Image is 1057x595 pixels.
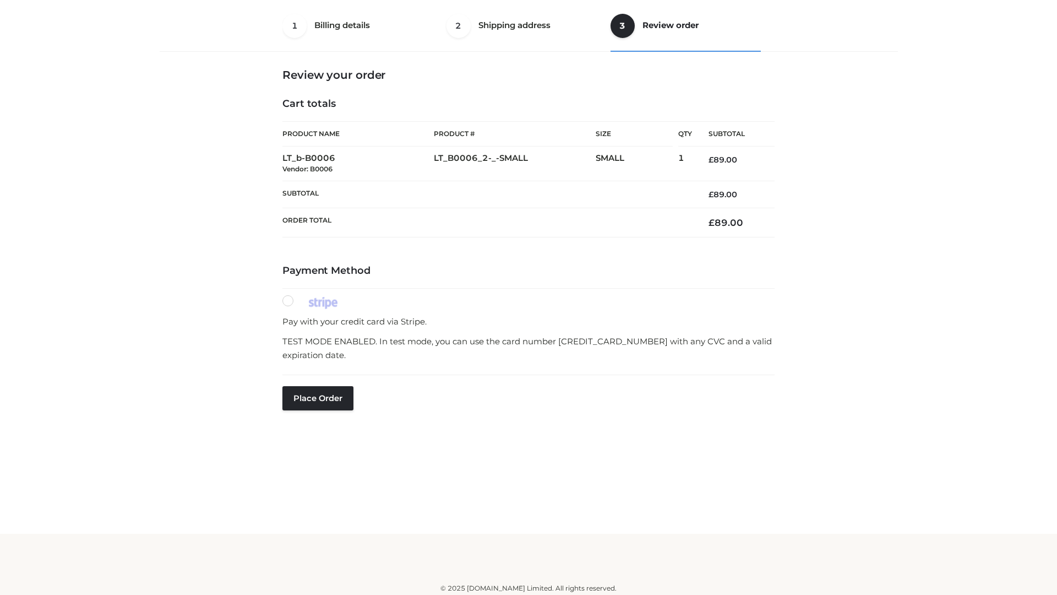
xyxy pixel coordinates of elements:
[709,155,713,165] span: £
[434,121,596,147] th: Product #
[434,147,596,181] td: LT_B0006_2-_-SMALL
[282,68,775,82] h3: Review your order
[282,386,353,410] button: Place order
[282,208,692,237] th: Order Total
[282,265,775,277] h4: Payment Method
[282,181,692,208] th: Subtotal
[282,315,775,329] p: Pay with your credit card via Stripe.
[282,147,434,181] td: LT_b-B0006
[692,122,775,147] th: Subtotal
[282,165,333,173] small: Vendor: B0006
[709,190,737,199] bdi: 89.00
[282,121,434,147] th: Product Name
[282,98,775,110] h4: Cart totals
[282,334,775,363] p: TEST MODE ENABLED. In test mode, you can use the card number [CREDIT_CARD_NUMBER] with any CVC an...
[709,217,743,228] bdi: 89.00
[596,147,678,181] td: SMALL
[709,155,737,165] bdi: 89.00
[709,217,715,228] span: £
[164,583,893,594] div: © 2025 [DOMAIN_NAME] Limited. All rights reserved.
[678,147,692,181] td: 1
[596,122,673,147] th: Size
[709,190,713,199] span: £
[678,121,692,147] th: Qty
